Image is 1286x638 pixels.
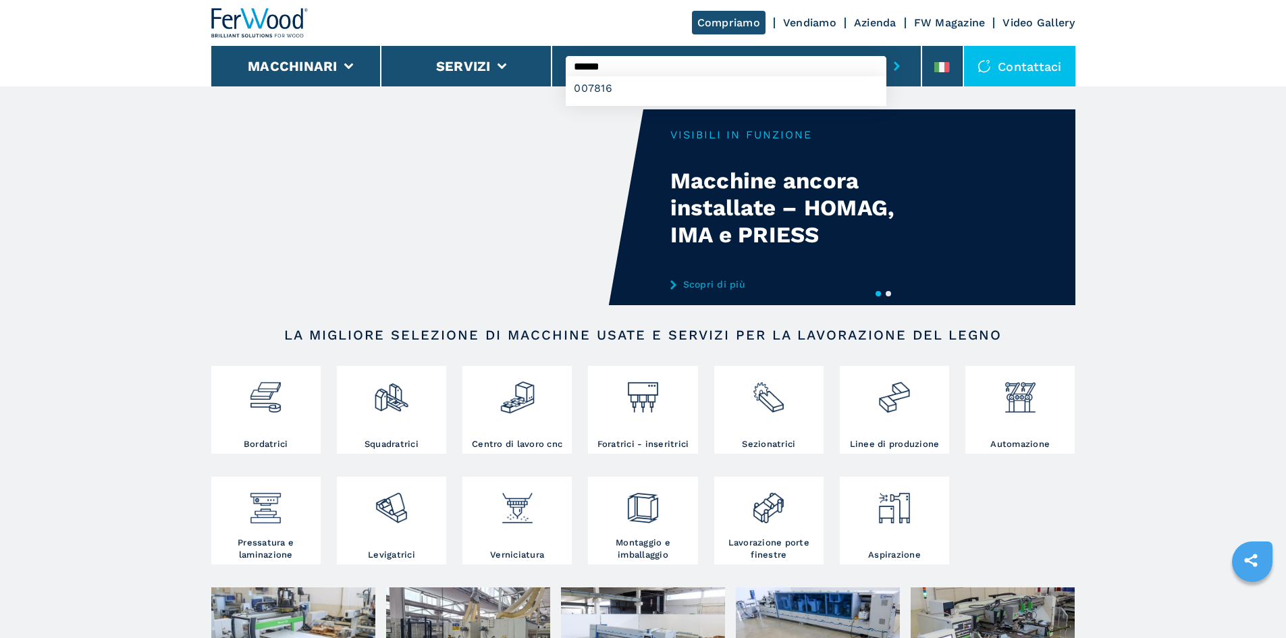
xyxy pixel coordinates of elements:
[914,16,986,29] a: FW Magazine
[868,549,921,561] h3: Aspirazione
[1002,369,1038,415] img: automazione.png
[990,438,1050,450] h3: Automazione
[211,8,309,38] img: Ferwood
[490,549,544,561] h3: Verniciatura
[588,366,697,454] a: Foratrici - inseritrici
[840,477,949,564] a: Aspirazione
[670,279,935,290] a: Scopri di più
[850,438,940,450] h3: Linee di produzione
[854,16,896,29] a: Azienda
[436,58,491,74] button: Servizi
[248,369,284,415] img: bordatrici_1.png
[751,480,786,526] img: lavorazione_porte_finestre_2.png
[566,76,886,101] div: 007816
[625,369,661,415] img: foratrici_inseritrici_2.png
[876,480,912,526] img: aspirazione_1.png
[373,369,409,415] img: squadratrici_2.png
[876,369,912,415] img: linee_di_produzione_2.png
[337,477,446,564] a: Levigatrici
[462,366,572,454] a: Centro di lavoro cnc
[215,537,317,561] h3: Pressatura e laminazione
[965,366,1075,454] a: Automazione
[368,549,415,561] h3: Levigatrici
[500,369,535,415] img: centro_di_lavoro_cnc_2.png
[840,366,949,454] a: Linee di produzione
[365,438,419,450] h3: Squadratrici
[1229,577,1276,628] iframe: Chat
[254,327,1032,343] h2: LA MIGLIORE SELEZIONE DI MACCHINE USATE E SERVIZI PER LA LAVORAZIONE DEL LEGNO
[211,366,321,454] a: Bordatrici
[1002,16,1075,29] a: Video Gallery
[211,477,321,564] a: Pressatura e laminazione
[248,58,338,74] button: Macchinari
[588,477,697,564] a: Montaggio e imballaggio
[1234,543,1268,577] a: sharethis
[886,51,907,82] button: submit-button
[742,438,795,450] h3: Sezionatrici
[714,366,824,454] a: Sezionatrici
[714,477,824,564] a: Lavorazione porte finestre
[244,438,288,450] h3: Bordatrici
[248,480,284,526] img: pressa-strettoia.png
[211,109,643,305] video: Your browser does not support the video tag.
[718,537,820,561] h3: Lavorazione porte finestre
[876,291,881,296] button: 1
[500,480,535,526] img: verniciatura_1.png
[373,480,409,526] img: levigatrici_2.png
[472,438,562,450] h3: Centro di lavoro cnc
[886,291,891,296] button: 2
[597,438,689,450] h3: Foratrici - inseritrici
[977,59,991,73] img: Contattaci
[751,369,786,415] img: sezionatrici_2.png
[783,16,836,29] a: Vendiamo
[462,477,572,564] a: Verniciatura
[692,11,766,34] a: Compriamo
[964,46,1075,86] div: Contattaci
[337,366,446,454] a: Squadratrici
[591,537,694,561] h3: Montaggio e imballaggio
[625,480,661,526] img: montaggio_imballaggio_2.png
